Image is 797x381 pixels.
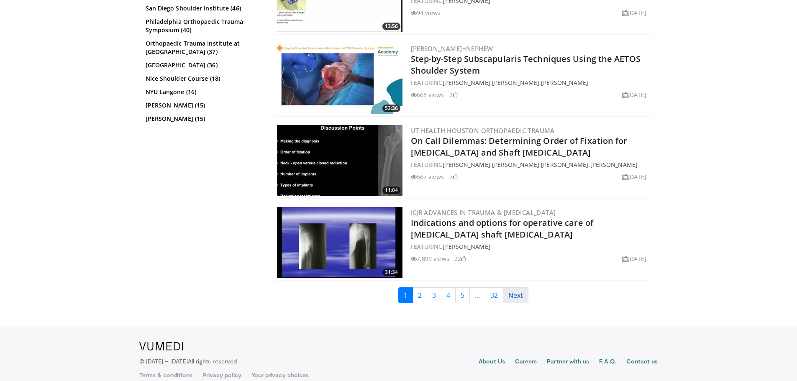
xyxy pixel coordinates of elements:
a: [PERSON_NAME] [541,79,588,87]
span: 53:36 [382,105,400,112]
span: 13:56 [382,23,400,30]
a: 32 [485,287,503,303]
a: Orthopaedic Trauma Institute at [GEOGRAPHIC_DATA] (37) [146,39,261,56]
a: [PERSON_NAME] [443,161,490,169]
nav: Search results pages [275,287,652,303]
li: [DATE] [622,254,647,263]
a: [PERSON_NAME] (15) [146,101,261,110]
a: [PERSON_NAME] [541,161,588,169]
li: 22 [454,254,466,263]
a: [PERSON_NAME] [443,243,490,251]
span: All rights reserved [188,358,237,365]
a: [PERSON_NAME] [492,79,539,87]
a: 1 [398,287,413,303]
a: 11:04 [277,125,402,196]
img: 70e54e43-e9ea-4a9d-be99-25d1f039a65a.300x170_q85_crop-smart_upscale.jpg [277,43,402,114]
a: Your privacy choices [251,371,309,379]
a: Philadelphia Orthopaedic Trauma Symposium (40) [146,18,261,34]
li: [DATE] [622,8,647,17]
a: San Diego Shoulder Institute (46) [146,4,261,13]
p: © [DATE] – [DATE] [139,357,237,366]
span: 11:04 [382,187,400,194]
li: [DATE] [622,172,647,181]
a: 31:34 [277,207,402,278]
a: 53:36 [277,43,402,114]
a: [PERSON_NAME] (15) [146,115,261,123]
a: Privacy policy [202,371,241,379]
a: Indications and options for operative care of [MEDICAL_DATA] shaft [MEDICAL_DATA] [411,217,594,240]
div: FEATURING , , [411,78,650,87]
li: 668 views [411,90,444,99]
a: Careers [515,357,537,367]
img: 78e67908-64fb-4a27-808c-d4fe93cd84d6.300x170_q85_crop-smart_upscale.jpg [277,125,402,196]
a: On Call Dilemmas: Determining Order of Fixation for [MEDICAL_DATA] and Shaft [MEDICAL_DATA] [411,135,628,158]
a: UT Health Houston Orthopaedic Trauma [411,126,555,135]
a: [GEOGRAPHIC_DATA] (36) [146,61,261,69]
li: 7 [449,172,458,181]
span: 31:34 [382,268,400,276]
li: 567 views [411,172,444,181]
a: 2 [413,287,427,303]
a: Partner with us [547,357,589,367]
a: Terms & conditions [139,371,192,379]
a: [PERSON_NAME]+Nephew [411,44,493,53]
a: ICJR Advances in Trauma & [MEDICAL_DATA] [411,208,556,217]
li: [DATE] [622,90,647,99]
img: 296983_0000_1.png.300x170_q85_crop-smart_upscale.jpg [277,207,402,278]
div: FEATURING , , , [411,160,650,169]
img: VuMedi Logo [139,342,183,350]
div: FEATURING [411,242,650,251]
a: [PERSON_NAME] [492,161,539,169]
a: NYU Langone (16) [146,88,261,96]
a: [PERSON_NAME] [590,161,638,169]
a: Contact us [626,357,658,367]
a: Next [503,287,528,303]
li: 7,899 views [411,254,449,263]
a: F.A.Q. [599,357,616,367]
a: Nice Shoulder Course (18) [146,74,261,83]
li: 2 [449,90,458,99]
a: [PERSON_NAME] [443,79,490,87]
a: About Us [479,357,505,367]
li: 94 views [411,8,441,17]
a: Step-by-Step Subscapularis Techniques Using the AETOS Shoulder System [411,53,641,76]
a: 3 [427,287,441,303]
a: 4 [441,287,456,303]
a: 5 [455,287,470,303]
